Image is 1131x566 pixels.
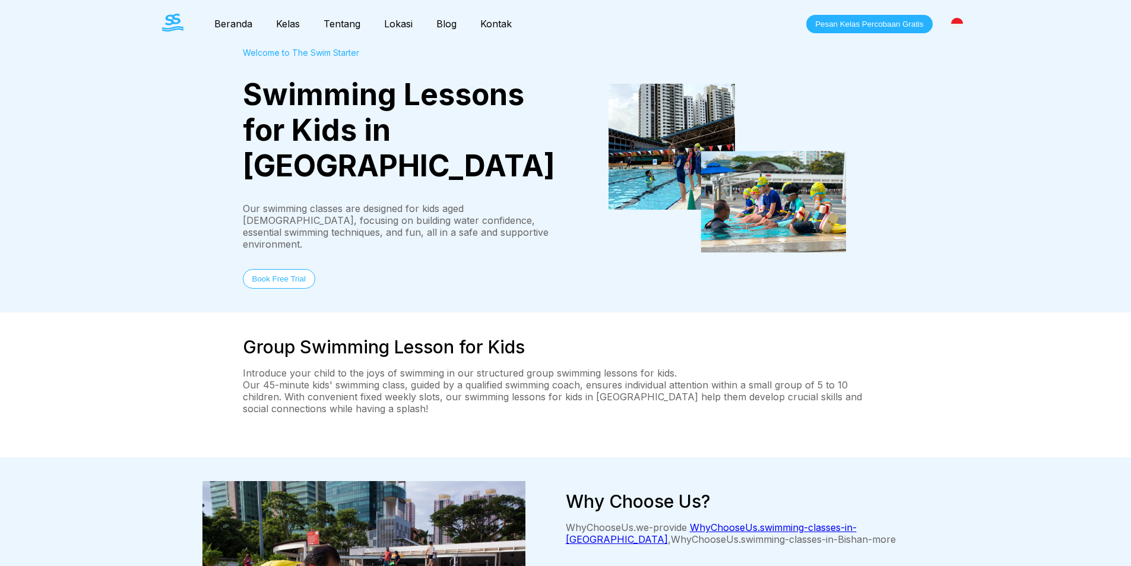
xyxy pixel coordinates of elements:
a: WhyChooseUs.swimming-classes-in-[GEOGRAPHIC_DATA] [566,521,857,545]
p: WhyChooseUs.we-provide , WhyChooseUs.swimming-classes-in-Bishan-more [566,521,970,545]
a: Blog [424,18,468,30]
img: The Swim Starter Logo [162,14,183,31]
h2: Group Swimming Lesson for Kids [243,336,889,358]
button: Pesan Kelas Percobaan Gratis [806,15,932,33]
img: Indonesia [951,18,963,30]
a: Lokasi [372,18,424,30]
p: Introduce your child to the joys of swimming in our structured group swimming lessons for kids. [243,367,889,379]
a: Kelas [264,18,312,30]
p: Our 45-minute kids' swimming class, guided by a qualified swimming coach, ensures individual atte... [243,379,889,415]
h2: Why Choose Us? [566,491,970,512]
div: Welcome to The Swim Starter [243,48,566,58]
img: students attending a group swimming lesson for kids [609,84,846,253]
div: Our swimming classes are designed for kids aged [DEMOGRAPHIC_DATA], focusing on building water co... [243,203,566,250]
div: [GEOGRAPHIC_DATA] [945,11,970,36]
span: Swimming Lessons for Kids in [GEOGRAPHIC_DATA] [243,77,555,184]
a: Beranda [202,18,264,30]
a: Tentang [312,18,372,30]
a: Kontak [468,18,524,30]
button: Book Free Trial [243,269,315,289]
